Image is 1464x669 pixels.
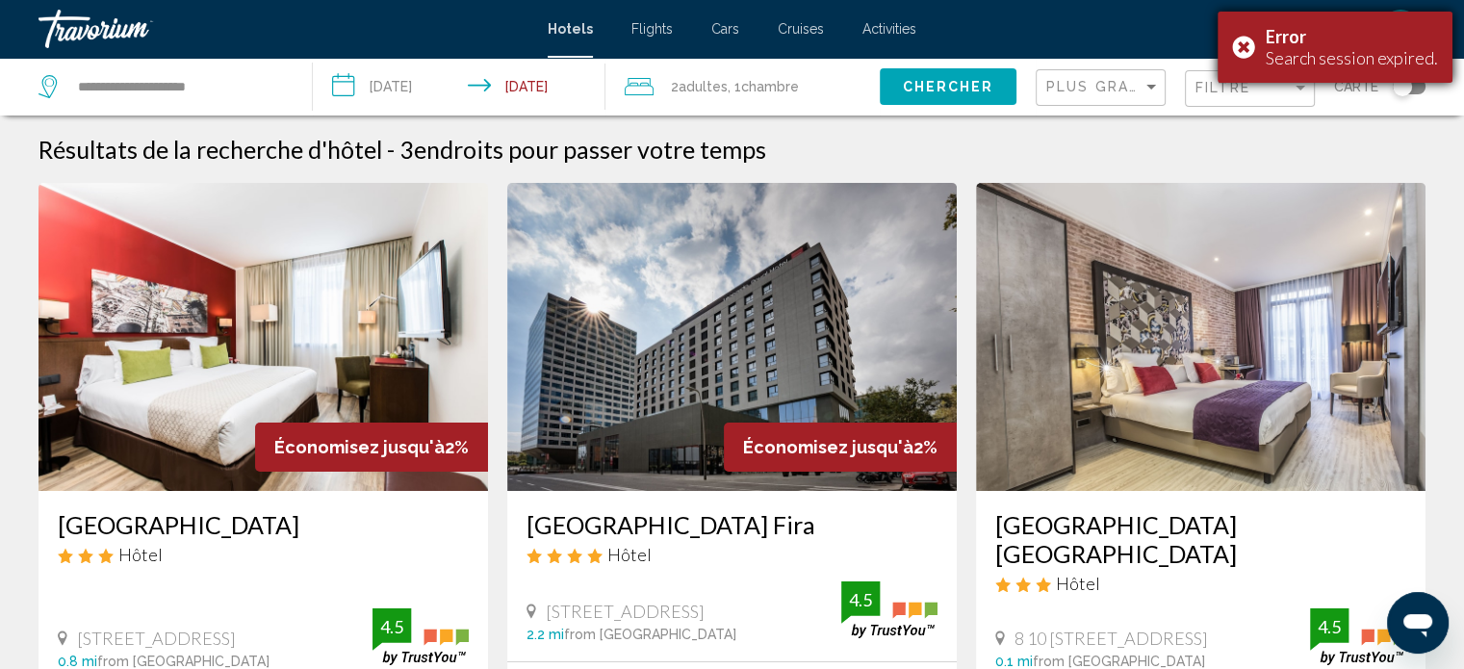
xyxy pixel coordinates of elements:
img: Hotel image [39,183,488,491]
span: Hôtel [118,544,163,565]
span: Chambre [741,79,799,94]
div: Search session expired. [1266,47,1438,68]
span: 2.2 mi [527,627,564,642]
h1: Résultats de la recherche d'hôtel [39,135,382,164]
img: trustyou-badge.svg [1310,608,1406,665]
iframe: Bouton de lancement de la fenêtre de messagerie [1387,592,1449,654]
h2: 3 [399,135,766,164]
span: Hôtel [607,544,652,565]
a: Travorium [39,10,528,48]
a: Flights [631,21,673,37]
span: from [GEOGRAPHIC_DATA] [1033,654,1205,669]
a: Hotels [548,21,593,37]
span: 0.1 mi [995,654,1033,669]
button: User Menu [1375,9,1425,49]
span: 0.8 mi [58,654,97,669]
span: 8 10 [STREET_ADDRESS] [1015,628,1208,649]
span: Carte [1334,73,1378,100]
div: 2% [255,423,488,472]
span: Hôtel [1056,573,1100,594]
span: Filtre [1195,80,1250,95]
img: trustyou-badge.svg [841,581,937,638]
div: 4 star Hotel [527,544,937,565]
mat-select: Sort by [1046,80,1160,96]
div: 4.5 [841,588,880,611]
img: Hotel image [976,183,1425,491]
span: Chercher [902,80,993,95]
span: - [387,135,395,164]
span: Économisez jusqu'à [743,437,913,457]
button: Toggle map [1378,78,1425,95]
button: Filter [1185,69,1315,109]
span: , 1 [728,73,799,100]
a: [GEOGRAPHIC_DATA] Fira [527,510,937,539]
a: Activities [862,21,916,37]
a: [GEOGRAPHIC_DATA] [GEOGRAPHIC_DATA] [995,510,1406,568]
span: endroits pour passer votre temps [414,135,766,164]
div: 3 star Hotel [995,573,1406,594]
button: Chercher [880,68,1016,104]
span: [STREET_ADDRESS] [77,628,236,649]
span: from [GEOGRAPHIC_DATA] [97,654,270,669]
span: Adultes [679,79,728,94]
img: Hotel image [507,183,957,491]
a: [GEOGRAPHIC_DATA] [58,510,469,539]
button: Check-in date: Oct 10, 2025 Check-out date: Oct 12, 2025 [313,58,606,116]
div: 4.5 [1310,615,1348,638]
span: 2 [671,73,728,100]
div: Error [1266,26,1438,47]
img: trustyou-badge.svg [372,608,469,665]
div: 3 star Hotel [58,544,469,565]
span: from [GEOGRAPHIC_DATA] [564,627,736,642]
span: [STREET_ADDRESS] [546,601,705,622]
a: Cruises [778,21,824,37]
button: Travelers: 2 adults, 0 children [605,58,880,116]
div: 4.5 [372,615,411,638]
div: 2% [724,423,957,472]
a: Cars [711,21,739,37]
span: Économisez jusqu'à [274,437,445,457]
span: Plus grandes économies [1046,79,1275,94]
